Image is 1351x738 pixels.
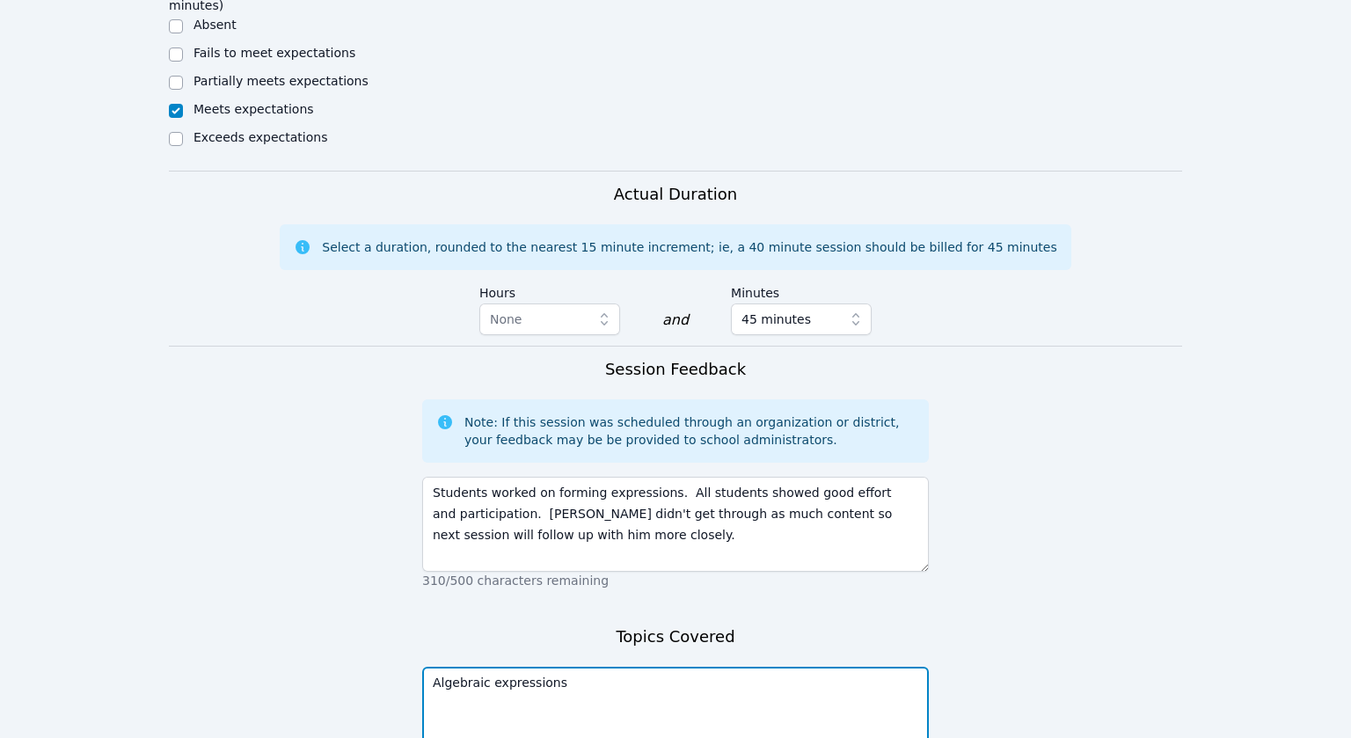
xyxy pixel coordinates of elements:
label: Exceeds expectations [194,130,327,144]
div: Note: If this session was scheduled through an organization or district, your feedback may be be ... [464,413,915,449]
div: and [662,310,689,331]
label: Fails to meet expectations [194,46,355,60]
h3: Session Feedback [605,357,746,382]
span: 45 minutes [741,309,811,330]
textarea: Students worked on forming expressions. All students showed good effort and participation. [PERSO... [422,477,929,572]
div: Select a duration, rounded to the nearest 15 minute increment; ie, a 40 minute session should be ... [322,238,1056,256]
span: None [490,312,522,326]
button: None [479,303,620,335]
h3: Topics Covered [616,625,734,649]
label: Minutes [731,277,872,303]
label: Absent [194,18,237,32]
p: 310/500 characters remaining [422,572,929,589]
label: Meets expectations [194,102,314,116]
label: Partially meets expectations [194,74,369,88]
h3: Actual Duration [614,182,737,207]
button: 45 minutes [731,303,872,335]
label: Hours [479,277,620,303]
